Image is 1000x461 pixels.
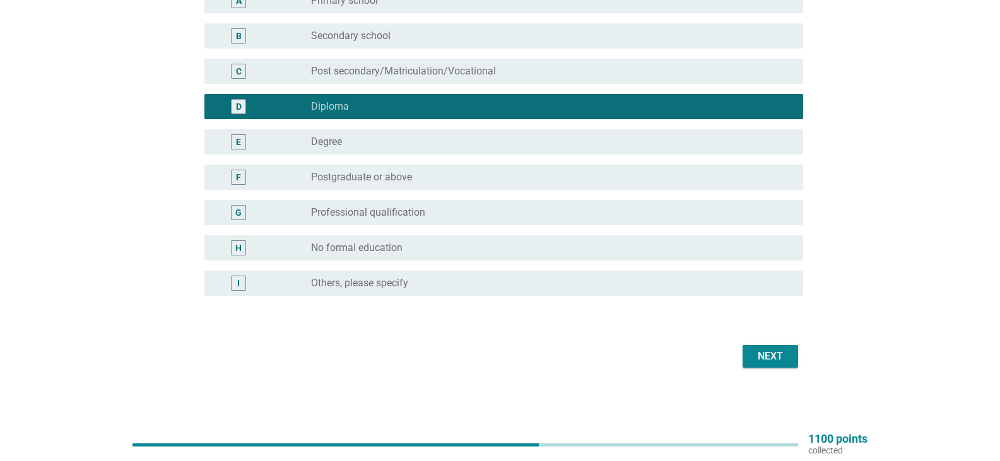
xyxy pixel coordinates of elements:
label: No formal education [311,242,403,254]
div: B [236,30,242,43]
label: Secondary school [311,30,391,42]
div: C [236,65,242,78]
label: Others, please specify [311,277,408,289]
div: I [237,277,240,290]
label: Degree [311,136,342,148]
label: Postgraduate or above [311,171,412,184]
div: G [235,206,242,219]
p: collected [808,445,868,456]
div: D [236,100,242,114]
p: 1100 points [808,433,868,445]
label: Professional qualification [311,206,425,219]
div: F [236,171,241,184]
div: Next [753,349,788,364]
button: Next [743,345,798,368]
div: E [236,136,241,149]
label: Diploma [311,100,349,113]
label: Post secondary/Matriculation/Vocational [311,65,496,78]
div: H [235,242,242,255]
